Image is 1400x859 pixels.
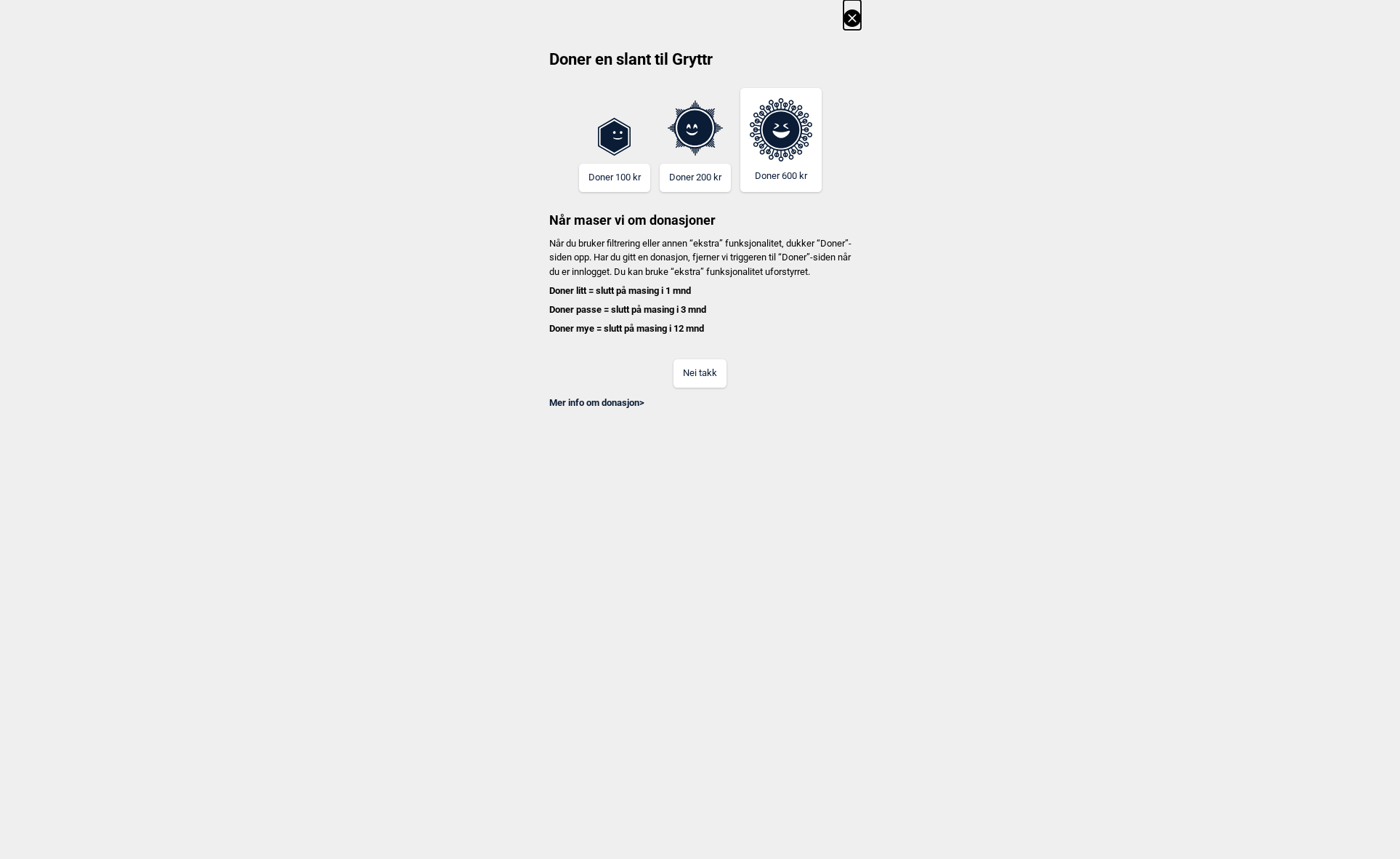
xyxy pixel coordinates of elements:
p: Når du bruker filtrering eller annen “ekstra” funksjonalitet, dukker “Doner”-siden opp. Har du gi... [540,236,861,336]
h2: Doner en slant til Gryttr [540,49,861,81]
h3: Når maser vi om donasjoner [540,192,861,229]
button: Doner 100 kr [579,164,650,192]
b: Doner litt = slutt på masing i 1 mnd [549,285,691,296]
b: Doner mye = slutt på masing i 12 mnd [549,323,704,334]
button: Doner 200 kr [660,164,731,192]
b: Doner passe = slutt på masing i 3 mnd [549,304,706,315]
button: Doner 600 kr [740,88,822,192]
button: Nei takk [673,359,727,388]
a: Mer info om donasjon> [549,397,644,408]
